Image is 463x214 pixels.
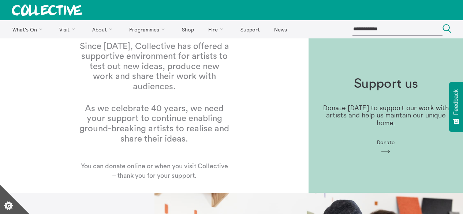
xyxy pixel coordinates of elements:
a: Shop [175,20,200,38]
h1: Since [DATE], Collective has offered a supportive environment for artists to test out new ideas, ... [79,42,230,92]
h1: As we celebrate 40 years, we need your support to continue enabling ground-breaking artists to re... [79,104,230,144]
span: Feedback [453,89,459,115]
p: Donate [DATE] to support our work with artists and help us maintain our unique home. [320,104,451,127]
a: What's On [6,20,52,38]
a: Support [234,20,266,38]
span: Donate [377,139,395,145]
a: News [268,20,293,38]
h1: Support us [354,76,418,91]
button: Feedback - Show survey [449,82,463,132]
p: You can donate online or when you visit Collective – thank you for your support. [79,162,230,189]
a: About [86,20,122,38]
a: Programmes [123,20,174,38]
a: Visit [53,20,85,38]
a: Hire [202,20,233,38]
